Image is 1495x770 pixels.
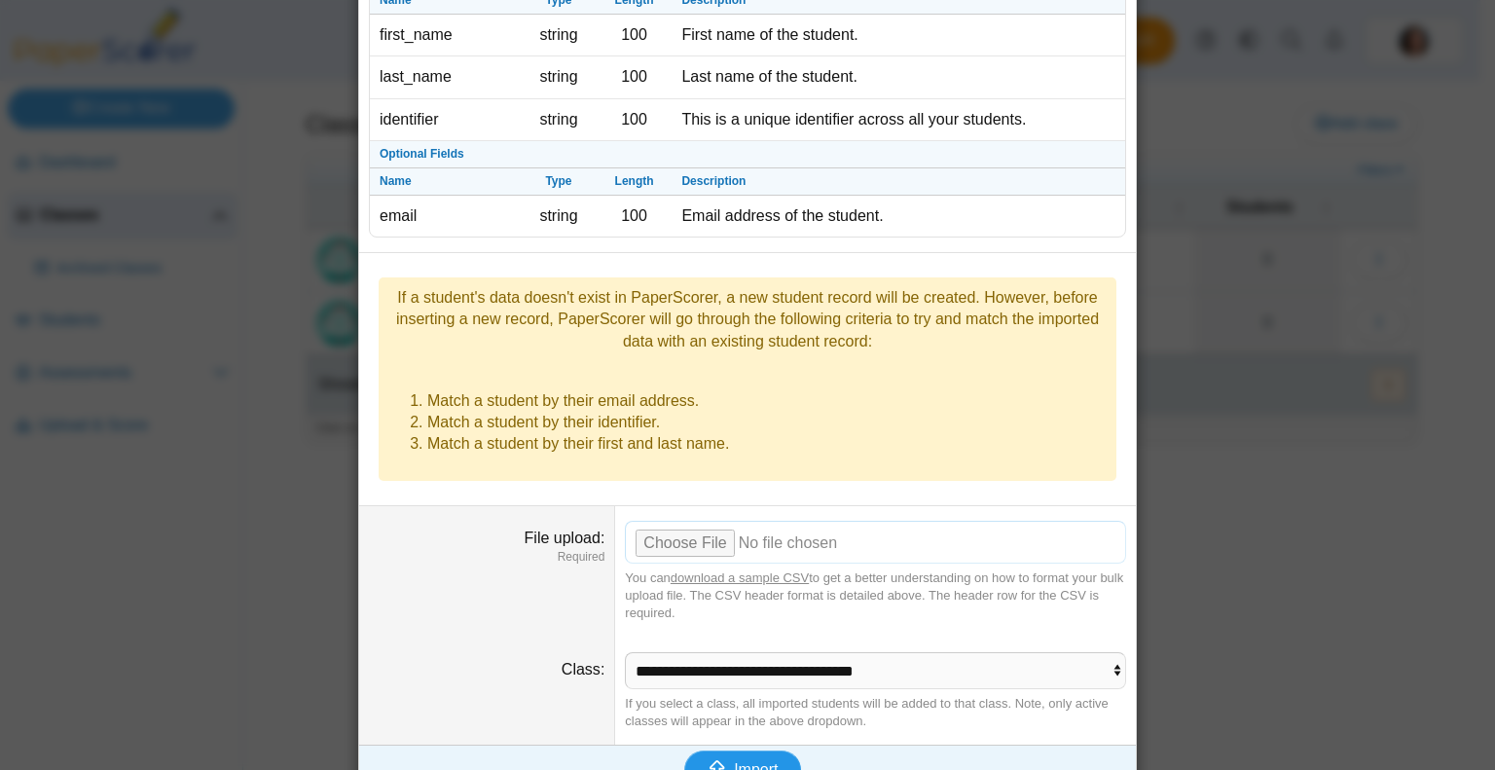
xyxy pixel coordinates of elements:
[625,695,1126,730] div: If you select a class, all imported students will be added to that class. Note, only active class...
[672,99,1125,141] td: This is a unique identifier across all your students.
[388,287,1107,352] div: If a student's data doesn't exist in PaperScorer, a new student record will be created. However, ...
[427,433,1107,455] li: Match a student by their first and last name.
[671,570,809,585] a: download a sample CSV
[427,390,1107,412] li: Match a student by their email address.
[369,549,604,566] dfn: Required
[370,99,521,141] td: identifier
[597,99,673,141] td: 100
[370,196,521,237] td: email
[597,168,673,196] th: Length
[521,99,597,141] td: string
[427,412,1107,433] li: Match a student by their identifier.
[597,56,673,98] td: 100
[562,661,604,678] label: Class
[521,56,597,98] td: string
[625,569,1126,623] div: You can to get a better understanding on how to format your bulk upload file. The CSV header form...
[672,168,1125,196] th: Description
[370,141,1125,168] th: Optional Fields
[370,168,521,196] th: Name
[525,530,605,546] label: File upload
[597,15,673,56] td: 100
[370,15,521,56] td: first_name
[521,168,597,196] th: Type
[672,56,1125,98] td: Last name of the student.
[672,15,1125,56] td: First name of the student.
[521,15,597,56] td: string
[370,56,521,98] td: last_name
[521,196,597,237] td: string
[672,196,1125,237] td: Email address of the student.
[597,196,673,237] td: 100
